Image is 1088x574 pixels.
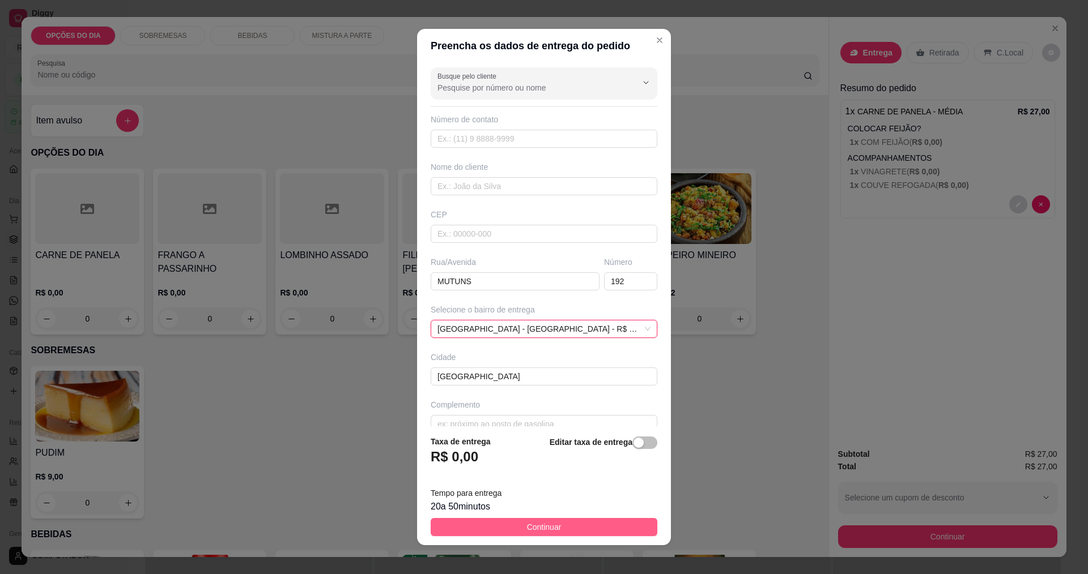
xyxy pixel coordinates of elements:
input: Ex.: (11) 9 8888-9999 [431,130,657,148]
span: Continuar [527,521,562,533]
input: Ex.: João da Silva [431,177,657,195]
h3: R$ 0,00 [431,448,478,466]
strong: Editar taxa de entrega [550,438,632,447]
input: ex: próximo ao posto de gasolina [431,415,657,433]
div: Complemento [431,399,657,410]
input: Busque pelo cliente [437,82,619,93]
div: Cidade [431,352,657,363]
div: Nome do cliente [431,161,657,173]
button: Close [651,31,669,49]
header: Preencha os dados de entrega do pedido [417,29,671,63]
button: Continuar [431,518,657,536]
input: Ex.: Rua Oscar Freire [431,272,600,290]
button: Show suggestions [637,74,655,92]
div: CEP [431,209,657,220]
span: Tempo para entrega [431,489,501,498]
div: Selecione o bairro de entrega [431,304,657,315]
div: Número de contato [431,114,657,125]
strong: Taxa de entrega [431,437,491,446]
input: Ex.: 44 [604,272,657,290]
div: Rua/Avenida [431,256,600,268]
label: Busque pelo cliente [437,71,500,81]
span: Jardim Uira - São José dos Campos - R$ 0,00 [437,320,651,337]
input: Ex.: Santo André [431,367,657,385]
div: 20 a 50 minutos [431,500,657,513]
input: Ex.: 00000-000 [431,225,657,243]
div: Número [604,256,657,268]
